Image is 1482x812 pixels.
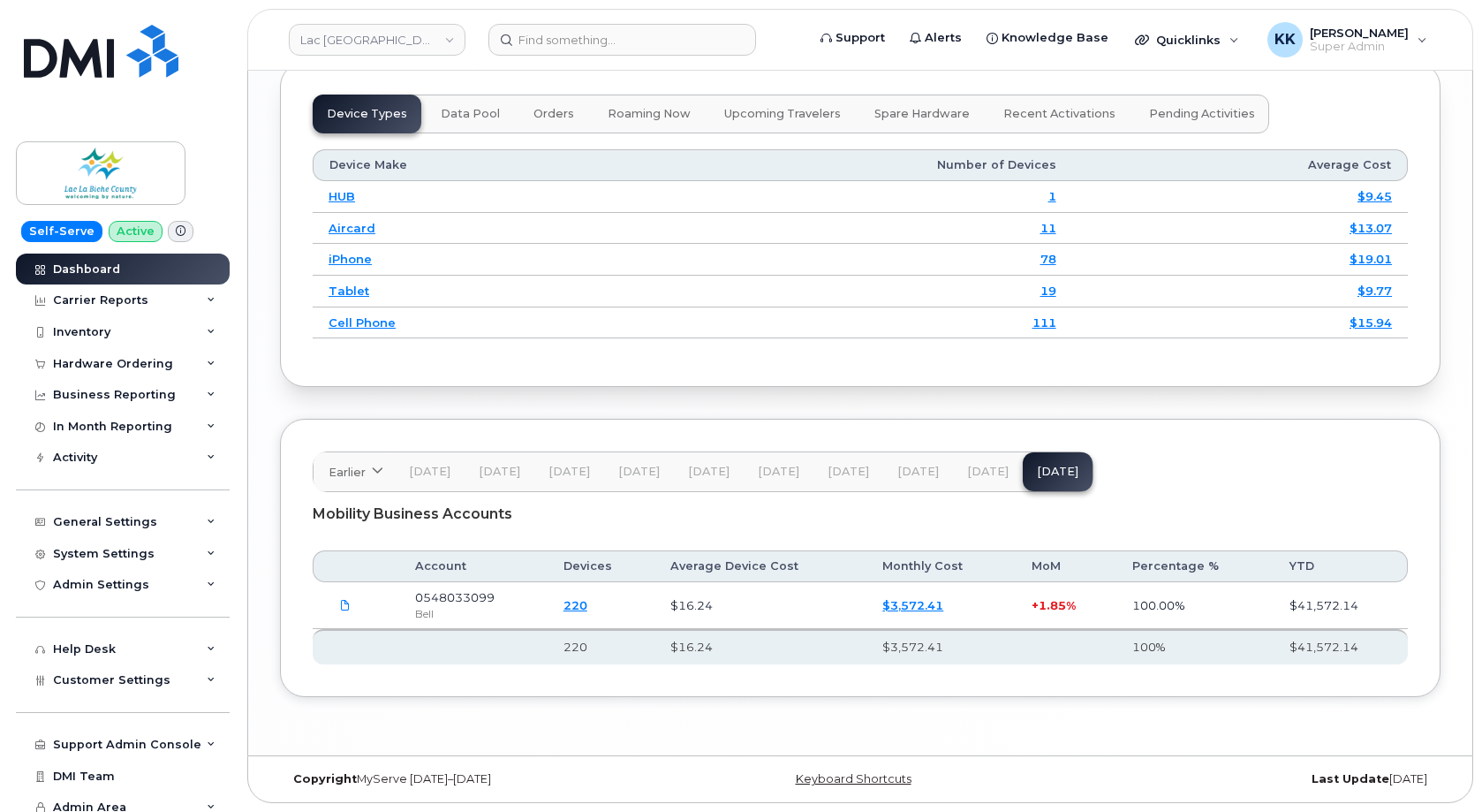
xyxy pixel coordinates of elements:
span: Roaming Now [608,107,691,121]
span: [DATE] [897,465,939,479]
a: $9.77 [1357,284,1392,298]
a: Support [808,20,897,56]
a: 19 [1040,284,1056,298]
a: 111 [1032,315,1056,330]
div: Quicklinks [1123,22,1251,57]
span: 0548033099 [415,590,495,604]
a: Lac La Biche County [289,24,465,56]
span: [DATE] [828,465,869,479]
th: Average Cost [1072,149,1408,181]
input: Find something... [488,24,756,56]
a: iPhone [329,252,372,266]
span: Super Admin [1310,40,1409,54]
th: 220 [548,629,654,664]
a: Alerts [897,20,974,56]
th: $41,572.14 [1274,629,1408,664]
span: [DATE] [548,465,590,479]
td: 100.00% [1116,582,1274,629]
a: 220 [563,598,587,612]
a: $15.94 [1350,315,1392,330]
th: Number of Devices [633,149,1072,181]
strong: Last Update [1312,772,1389,785]
span: Spare Hardware [874,107,970,121]
span: [DATE] [409,465,450,479]
th: Percentage % [1116,550,1274,582]
td: $16.24 [654,582,867,629]
th: MoM [1016,550,1116,582]
a: Cell Phone [329,315,396,330]
a: Tablet [329,284,369,298]
strong: Copyright [293,772,357,785]
span: Support [836,29,885,47]
th: Devices [548,550,654,582]
th: 100% [1116,629,1274,664]
a: Aircard [329,221,375,235]
a: HUB [329,189,355,203]
span: 1.85% [1039,598,1076,612]
span: [DATE] [618,465,660,479]
span: [DATE] [688,465,730,479]
span: + [1032,598,1039,612]
a: Earlier [314,452,395,491]
div: MyServe [DATE]–[DATE] [280,772,667,786]
span: [DATE] [967,465,1009,479]
a: 11 [1040,221,1056,235]
th: Monthly Cost [866,550,1016,582]
span: KK [1274,29,1296,50]
span: Pending Activities [1149,107,1255,121]
td: $41,572.14 [1274,582,1408,629]
th: YTD [1274,550,1408,582]
div: [DATE] [1054,772,1440,786]
span: Knowledge Base [1002,29,1108,47]
th: Device Make [313,149,633,181]
a: 78 [1040,252,1056,266]
span: Alerts [925,29,962,47]
span: [DATE] [758,465,799,479]
div: Mobility Business Accounts [313,492,1408,536]
span: [DATE] [479,465,520,479]
th: Average Device Cost [654,550,867,582]
th: Account [399,550,547,582]
span: Recent Activations [1003,107,1115,121]
th: $16.24 [654,629,867,664]
span: Bell [415,607,434,620]
a: $19.01 [1350,252,1392,266]
a: $3,572.41 [882,598,943,612]
a: 1 [1048,189,1056,203]
th: $3,572.41 [866,629,1016,664]
a: Keyboard Shortcuts [796,772,911,785]
a: $9.45 [1357,189,1392,203]
a: $13.07 [1350,221,1392,235]
span: Data Pool [441,107,500,121]
div: Kristin Kammer-Grossman [1255,22,1440,57]
a: images/PDF_548033099_027_0000000000.pdf [329,590,362,621]
span: Upcoming Travelers [724,107,841,121]
span: Earlier [329,464,366,481]
span: [PERSON_NAME] [1310,26,1409,40]
span: Quicklinks [1156,33,1221,47]
a: Knowledge Base [974,20,1121,56]
span: Orders [533,107,574,121]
